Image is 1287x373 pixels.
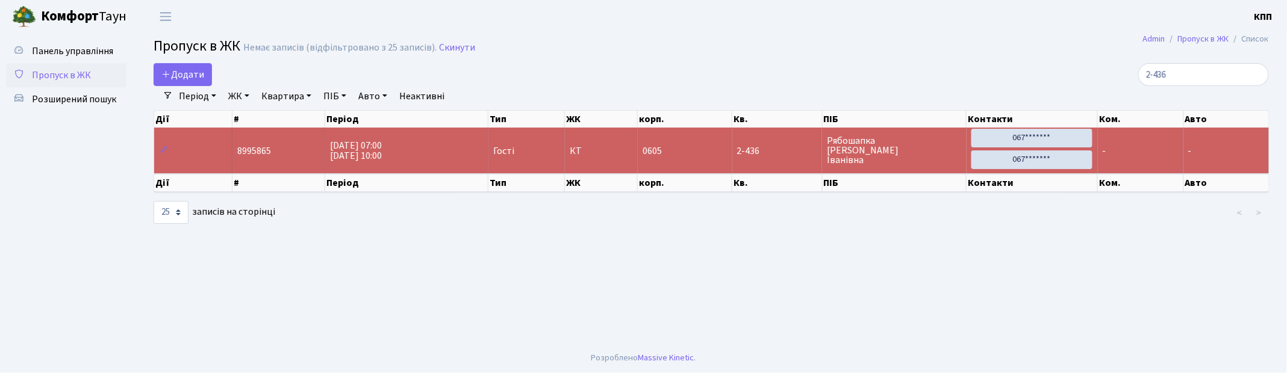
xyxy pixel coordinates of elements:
[330,139,382,162] span: [DATE] 07:00 [DATE] 10:00
[591,351,696,365] div: Розроблено .
[1178,32,1229,45] a: Пропуск в ЖК
[257,86,316,106] a: Квартира
[6,39,126,63] a: Панель управління
[232,174,325,192] th: #
[1138,63,1269,86] input: Пошук...
[6,63,126,87] a: Пропуск в ЖК
[1184,111,1270,128] th: Авто
[154,201,275,224] label: записів на сторінці
[737,146,817,156] span: 2-436
[732,111,823,128] th: Кв.
[1188,144,1192,158] span: -
[174,86,221,106] a: Період
[232,111,325,128] th: #
[488,174,565,192] th: Тип
[1229,32,1269,46] li: Список
[1254,10,1273,24] a: КПП
[439,42,475,54] a: Скинути
[1184,174,1270,192] th: Авто
[154,174,232,192] th: Дії
[1125,26,1287,52] nav: breadcrumb
[827,136,961,165] span: Рябошапка [PERSON_NAME] Іванівна
[41,7,126,27] span: Таун
[967,111,1098,128] th: Контакти
[32,69,91,82] span: Пропуск в ЖК
[565,174,638,192] th: ЖК
[354,86,392,106] a: Авто
[570,146,632,156] span: КТ
[325,111,488,128] th: Період
[967,174,1098,192] th: Контакти
[1098,174,1183,192] th: Ком.
[41,7,99,26] b: Комфорт
[154,35,240,57] span: Пропуск в ЖК
[732,174,823,192] th: Кв.
[638,111,732,128] th: корп.
[161,68,204,81] span: Додати
[638,174,732,192] th: корп.
[1098,111,1184,128] th: Ком.
[32,93,116,106] span: Розширений пошук
[12,5,36,29] img: logo.png
[823,174,967,192] th: ПІБ
[223,86,254,106] a: ЖК
[237,144,271,158] span: 8995865
[643,144,662,158] span: 0605
[319,86,351,106] a: ПІБ
[565,111,638,128] th: ЖК
[493,146,514,156] span: Гості
[823,111,967,128] th: ПІБ
[154,111,232,128] th: Дії
[243,42,437,54] div: Немає записів (відфільтровано з 25 записів).
[638,351,694,364] a: Massive Kinetic
[154,201,189,224] select: записів на сторінці
[325,174,488,192] th: Період
[6,87,126,111] a: Розширений пошук
[32,45,113,58] span: Панель управління
[1103,144,1106,158] span: -
[1254,10,1273,23] b: КПП
[154,63,212,86] a: Додати
[151,7,181,26] button: Переключити навігацію
[394,86,449,106] a: Неактивні
[488,111,565,128] th: Тип
[1143,32,1165,45] a: Admin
